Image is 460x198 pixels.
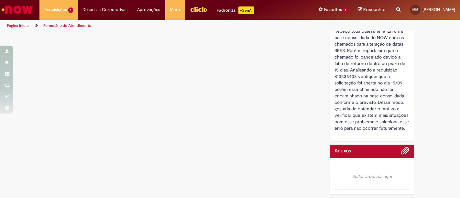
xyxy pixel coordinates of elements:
[217,6,254,14] div: Padroniza
[335,148,351,154] h2: Anexos
[7,23,29,28] a: Página inicial
[412,7,418,12] span: MM
[190,5,207,14] img: click_logo_yellow_360x200.png
[335,163,410,190] em: Soltar arquivos aqui
[343,7,348,13] span: 1
[68,7,73,13] span: 1
[363,6,387,13] span: Rascunhos
[1,3,34,16] img: ServiceNow
[170,6,180,13] span: More
[83,6,128,13] span: Despesas Corporativas
[401,147,409,158] button: Adicionar anexos
[43,23,91,28] a: Formulário de Atendimento
[358,7,387,13] a: Rascunhos
[238,6,254,14] p: +GenAi
[422,7,455,12] span: [PERSON_NAME]
[137,6,160,13] span: Aprovações
[324,6,342,13] span: Favoritos
[5,20,302,32] ul: Trilhas de página
[44,6,67,13] span: Requisições
[335,15,411,131] span: Olá, Recebo toda quarta-feira 12h uma base consolidada do NOW com os chamados para alteração de d...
